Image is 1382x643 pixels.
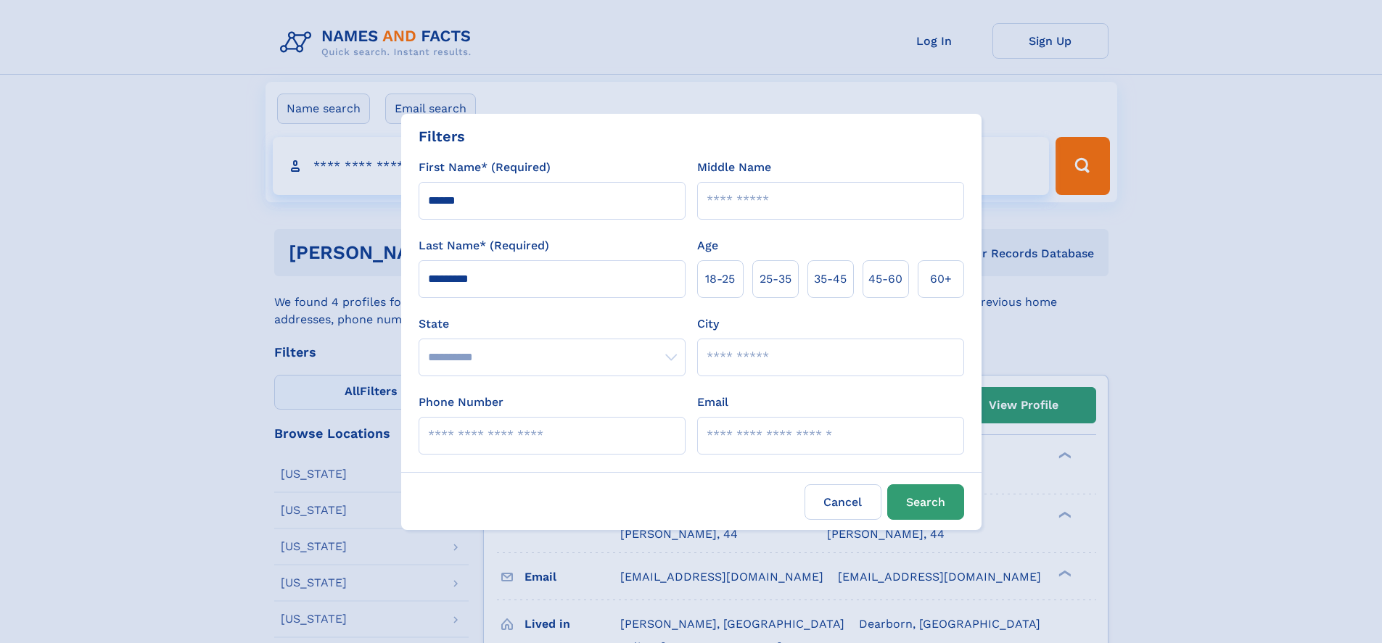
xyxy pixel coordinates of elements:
div: Filters [419,125,465,147]
span: 45‑60 [868,270,902,288]
label: Age [697,237,718,254]
span: 25‑35 [760,270,791,288]
span: 60+ [930,270,952,288]
span: 18‑25 [705,270,735,288]
button: Search [887,484,964,520]
label: First Name* (Required) [419,159,551,176]
span: 35‑45 [814,270,847,288]
label: Email [697,394,728,411]
label: City [697,315,719,333]
label: Phone Number [419,394,503,411]
label: Last Name* (Required) [419,237,549,254]
label: Middle Name [697,159,771,176]
label: State [419,315,686,333]
label: Cancel [805,484,881,520]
